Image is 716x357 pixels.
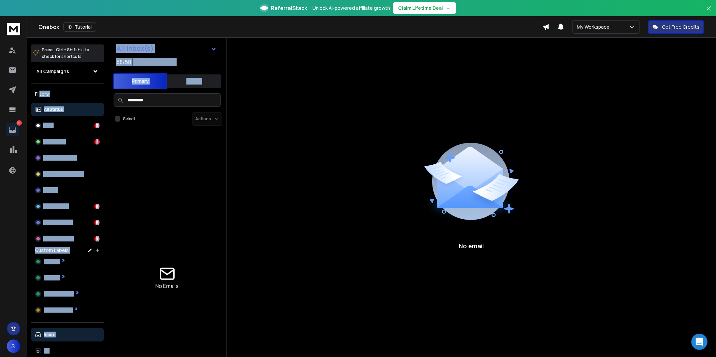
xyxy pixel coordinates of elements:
[662,24,699,30] p: Get Free Credits
[44,275,60,281] span: Pending
[43,139,65,144] p: Interested
[648,20,704,34] button: Get Free Credits
[35,247,69,254] h3: Custom Labels
[459,241,484,251] p: No email
[63,22,96,32] button: Tutorial
[38,22,543,32] div: Onebox
[31,328,104,342] button: Inbox
[156,282,179,290] p: No Emails
[31,103,104,116] button: All Status
[6,123,19,136] a: 26
[31,232,104,246] button: Not Interested9
[94,236,100,241] div: 9
[691,334,708,350] div: Open Intercom Messenger
[17,120,22,126] p: 26
[116,58,131,66] span: 58 / 58
[43,155,76,161] p: Meeting Booked
[31,255,104,268] button: Portfolio
[31,65,104,78] button: All Campaigns
[31,151,104,165] button: Meeting Booked
[132,58,176,66] h3: Inboxes selected
[43,123,53,128] p: Lead
[43,220,72,225] p: Wrong person
[31,271,104,285] button: Pending
[94,123,100,128] div: 3
[167,74,221,89] button: Others
[43,171,83,177] p: Meeting Completed
[94,204,100,209] div: 8
[44,348,49,354] p: All
[31,287,104,301] button: Reach out later
[43,204,68,209] p: Out of office
[44,291,74,297] span: Reach out later
[36,68,69,75] h1: All Campaigns
[44,307,73,313] span: Keep follow ups
[116,45,154,52] h1: All Inbox(s)
[7,339,20,353] button: S
[31,200,104,213] button: Out of office8
[55,46,84,54] span: Ctrl + Shift + k
[44,107,63,112] p: All Status
[43,188,58,193] p: Closed
[44,332,55,337] p: Inbox
[42,46,89,60] p: Press to check for shortcuts.
[705,4,713,20] button: Close banner
[446,5,451,11] span: →
[31,216,104,229] button: Wrong person5
[31,119,104,132] button: Lead3
[123,116,135,122] label: Select
[271,4,307,12] span: ReferralStack
[31,89,104,99] h3: Filters
[94,220,100,225] div: 5
[31,184,104,197] button: Closed
[94,139,100,144] div: 1
[44,259,60,264] span: Portfolio
[313,5,390,11] p: Unlock AI-powered affiliate growth
[113,73,167,89] button: Primary
[31,167,104,181] button: Meeting Completed
[31,135,104,149] button: Interested1
[577,24,612,30] p: My Workspace
[43,236,73,241] p: Not Interested
[111,42,222,55] button: All Inbox(s)
[31,303,104,317] button: Keep follow ups
[393,2,456,14] button: Claim Lifetime Deal→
